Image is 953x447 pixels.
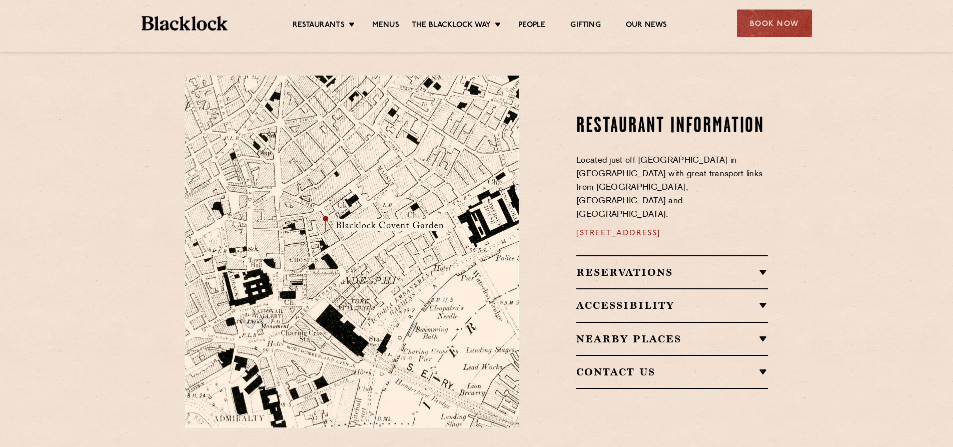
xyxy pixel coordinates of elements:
[576,333,768,345] h2: Nearby Places
[293,21,345,32] a: Restaurants
[412,21,491,32] a: The Blacklock Way
[576,157,762,219] span: Located just off [GEOGRAPHIC_DATA] in [GEOGRAPHIC_DATA] with great transport links from [GEOGRAPH...
[626,21,667,32] a: Our News
[576,266,768,278] h2: Reservations
[576,114,768,139] h2: Restaurant information
[570,21,600,32] a: Gifting
[576,229,660,237] a: [STREET_ADDRESS]
[372,21,399,32] a: Menus
[576,299,768,311] h2: Accessibility
[411,334,551,427] img: svg%3E
[737,10,812,37] div: Book Now
[142,16,228,31] img: BL_Textured_Logo-footer-cropped.svg
[518,21,545,32] a: People
[576,366,768,378] h2: Contact Us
